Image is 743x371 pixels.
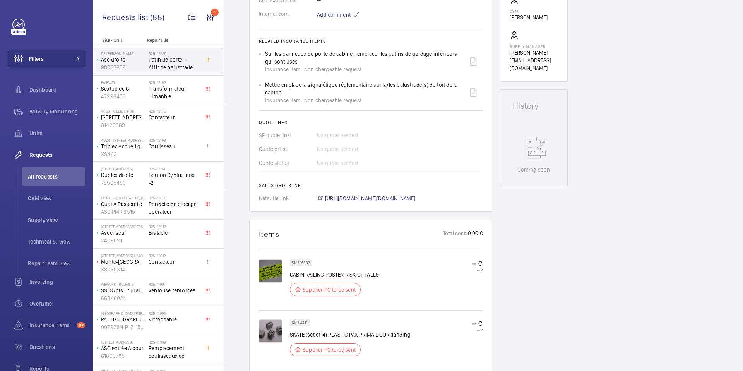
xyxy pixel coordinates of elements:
h2: R25-12175 [149,109,200,113]
span: CSM view [28,194,85,202]
p: FAIRWAY [101,80,146,85]
p: CSM [510,9,548,14]
p: ASC entrée A cour [101,344,146,352]
button: Filters [8,50,85,68]
h2: R25-12168 [149,138,200,143]
p: CABIN RAILING POSTER RISK OF FALLS [290,271,379,278]
p: SKU 4411 [292,321,308,324]
a: [URL][DOMAIN_NAME][DOMAIN_NAME] [317,194,416,202]
p: 24096211 [101,237,146,244]
p: 61603785 [101,352,146,360]
p: [STREET_ADDRESS] l'Auxerrois [101,253,146,258]
p: ASC.PMR 3515 [101,208,146,216]
p: Supply manager [510,44,558,49]
p: Supplier PO to be sent [303,286,356,294]
h2: R25-12013 [149,253,200,258]
p: 66346024 [101,294,146,302]
p: 007928N-P-2-15-0-27 [101,323,146,331]
p: -- € [471,268,483,272]
span: Insurance items [29,321,74,329]
h2: R25-11993 [149,311,200,316]
p: [STREET_ADDRESS] [101,113,146,121]
span: Activity Monitoring [29,108,85,115]
h2: Sales order info [259,183,483,188]
span: ventouse renforcée [149,287,200,294]
span: Bistable [149,229,200,237]
p: Sextuplex C [101,85,146,93]
p: Ligne J - [GEOGRAPHIC_DATA] [101,196,146,200]
span: Contacteur [149,258,200,266]
img: Hiup_tTpQtbogaLt4sKpQ1kkxPF7HaZiMjF2GVlRyG53pQJc.jpeg [259,319,282,343]
span: Contacteur [149,113,200,121]
p: [STREET_ADDRESS] [101,167,146,171]
p: -- € [471,259,483,268]
span: Add comment [317,11,351,19]
span: Overtime [29,300,85,307]
p: WeWork Trudaine [101,282,146,287]
p: Quai A Passerelle [101,200,146,208]
h2: R25-11939 [149,340,200,344]
p: XS463 [101,150,146,158]
span: Non chargeable request [304,65,361,73]
p: Monte-[GEOGRAPHIC_DATA] [101,258,146,266]
p: [STREET_ADDRESS][PERSON_NAME] [101,224,146,229]
p: PA - [GEOGRAPHIC_DATA] - Entrée de gare face voie R (ex PA27) [101,316,146,323]
span: [URL][DOMAIN_NAME][DOMAIN_NAME] [325,194,416,202]
p: -- € [471,319,483,328]
h2: R25-12161 [149,167,200,171]
img: JiMsFg3EPYqHwSmiYuhaA3PMOr0UHO85ul6R9ltgjyyDtPV6.png [259,259,282,283]
p: Supplier PO to be sent [303,346,356,354]
p: 81420989 [101,121,146,129]
p: Duplex droite [101,171,146,179]
span: Remplacement coulisseaux cp [149,344,200,360]
p: [GEOGRAPHIC_DATA][PERSON_NAME] [101,311,146,316]
span: 67 [77,322,85,328]
p: 75505450 [101,179,146,187]
span: All requests [28,173,85,180]
p: 4053 - VILLEJUIF 05 [101,109,146,113]
span: Patin de porte + Affiche balustrade [149,56,200,71]
p: Total cost: [443,229,467,239]
span: Dashboard [29,86,85,94]
span: Rondelle de blocage opérateur [149,200,200,216]
span: Technical S. view [28,238,85,246]
span: Insurance item - [265,65,304,73]
span: Non chargeable request [304,96,361,104]
p: 47296403 [101,93,146,100]
span: Transformateur dimanble [149,85,200,100]
p: Ascenseur [101,229,146,237]
p: [PERSON_NAME][EMAIL_ADDRESS][DOMAIN_NAME] [510,49,558,72]
h2: Related insurance item(s) [259,38,483,44]
p: Triplex Accueil gauche bat A [101,143,146,150]
p: 58 [PERSON_NAME] [101,51,146,56]
span: Repair team view [28,259,85,267]
span: Coulisseau [149,143,200,150]
span: Questions [29,343,85,351]
p: SKATE (set of 4) PLASTIC PAX PRIMA DOOR (landing [290,331,411,338]
span: Insurance item - [265,96,304,104]
p: -- € [471,328,483,332]
p: Asc droite [101,56,146,64]
span: Bouton Cyntra inox -2 [149,171,200,187]
p: 98037608 [101,64,146,71]
h2: R25-12066 [149,196,200,200]
p: 38030314 [101,266,146,273]
h2: Quote info [259,120,483,125]
span: Filters [29,55,44,63]
h1: History [513,102,555,110]
h2: R25-12017 [149,224,200,229]
p: SSI 37bis Trudaine [101,287,146,294]
h2: R25-12235 [149,51,200,56]
span: Supply view [28,216,85,224]
p: Site - Unit [93,38,144,43]
span: Requests [29,151,85,159]
p: [STREET_ADDRESS] [101,340,146,344]
span: Invoicing [29,278,85,286]
h2: R25-11997 [149,282,200,287]
h1: Items [259,229,279,239]
p: Coming soon [517,166,550,173]
span: Vitrophanie [149,316,200,323]
h2: R25-12183 [149,80,200,85]
p: AG2R - [STREET_ADDRESS][PERSON_NAME] [101,138,146,143]
p: SKU 16583 [292,261,310,264]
